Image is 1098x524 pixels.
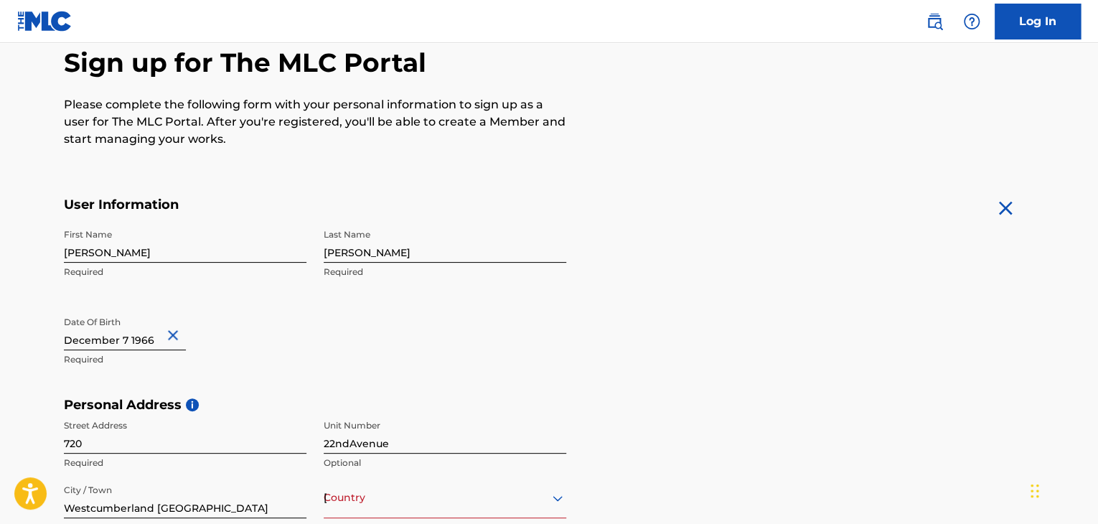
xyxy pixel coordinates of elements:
img: search [926,13,943,30]
a: Public Search [920,7,949,36]
div: Drag [1031,469,1039,513]
div: Help [957,7,986,36]
h5: User Information [64,197,566,213]
p: Required [64,266,306,279]
span: i [186,398,199,411]
img: MLC Logo [17,11,72,32]
h5: Personal Address [64,397,1034,413]
img: close [994,197,1017,220]
a: Log In [995,4,1081,39]
p: Required [64,353,306,366]
p: Required [64,457,306,469]
p: Optional [324,457,566,469]
iframe: Chat Widget [1026,455,1098,524]
p: Required [324,266,566,279]
h2: Sign up for The MLC Portal [64,47,1034,79]
p: Please complete the following form with your personal information to sign up as a user for The ML... [64,96,566,148]
img: help [963,13,980,30]
button: Close [164,314,186,357]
